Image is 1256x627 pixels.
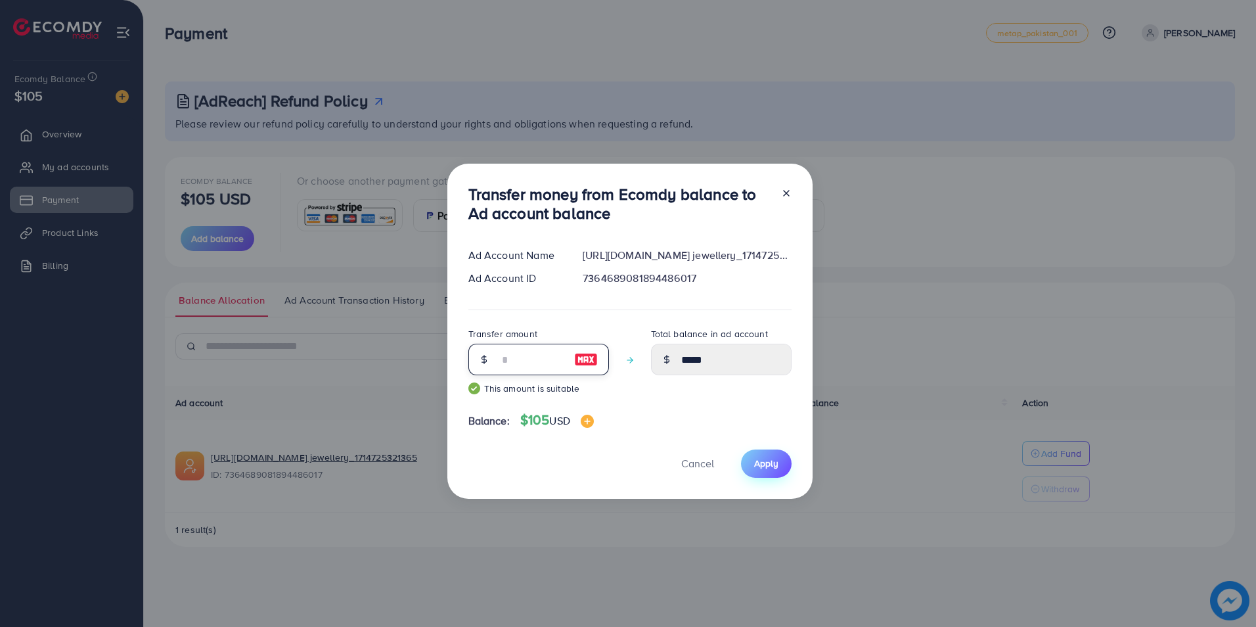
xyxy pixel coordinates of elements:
[549,413,570,428] span: USD
[520,412,594,429] h4: $105
[468,383,480,394] img: guide
[458,271,573,286] div: Ad Account ID
[468,413,510,429] span: Balance:
[572,248,801,263] div: [URL][DOMAIN_NAME] jewellery_1714725321365
[754,457,778,470] span: Apply
[572,271,801,286] div: 7364689081894486017
[458,248,573,263] div: Ad Account Name
[468,327,537,340] label: Transfer amount
[581,415,594,428] img: image
[574,352,598,367] img: image
[468,382,609,395] small: This amount is suitable
[741,450,792,478] button: Apply
[468,185,771,223] h3: Transfer money from Ecomdy balance to Ad account balance
[651,327,768,340] label: Total balance in ad account
[665,450,730,478] button: Cancel
[681,456,714,471] span: Cancel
